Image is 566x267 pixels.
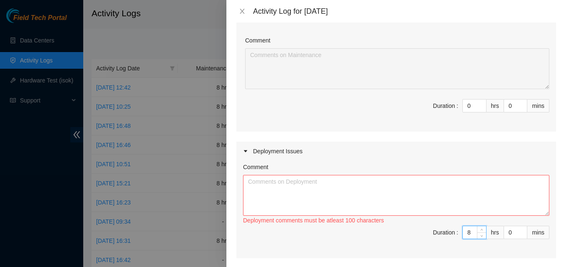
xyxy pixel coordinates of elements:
[236,142,556,161] div: Deployment Issues
[236,7,248,15] button: Close
[245,48,549,89] textarea: Comment
[253,7,556,16] div: Activity Log for [DATE]
[243,216,549,225] div: Deployment comments must be atleast 100 characters
[479,233,484,238] span: down
[239,8,246,15] span: close
[527,99,549,112] div: mins
[479,227,484,232] span: up
[243,175,549,216] textarea: Comment
[243,149,248,154] span: caret-right
[245,36,271,45] label: Comment
[487,99,504,112] div: hrs
[477,232,486,239] span: Decrease Value
[433,228,458,237] div: Duration :
[487,226,504,239] div: hrs
[433,101,458,110] div: Duration :
[477,226,486,232] span: Increase Value
[243,162,268,172] label: Comment
[527,226,549,239] div: mins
